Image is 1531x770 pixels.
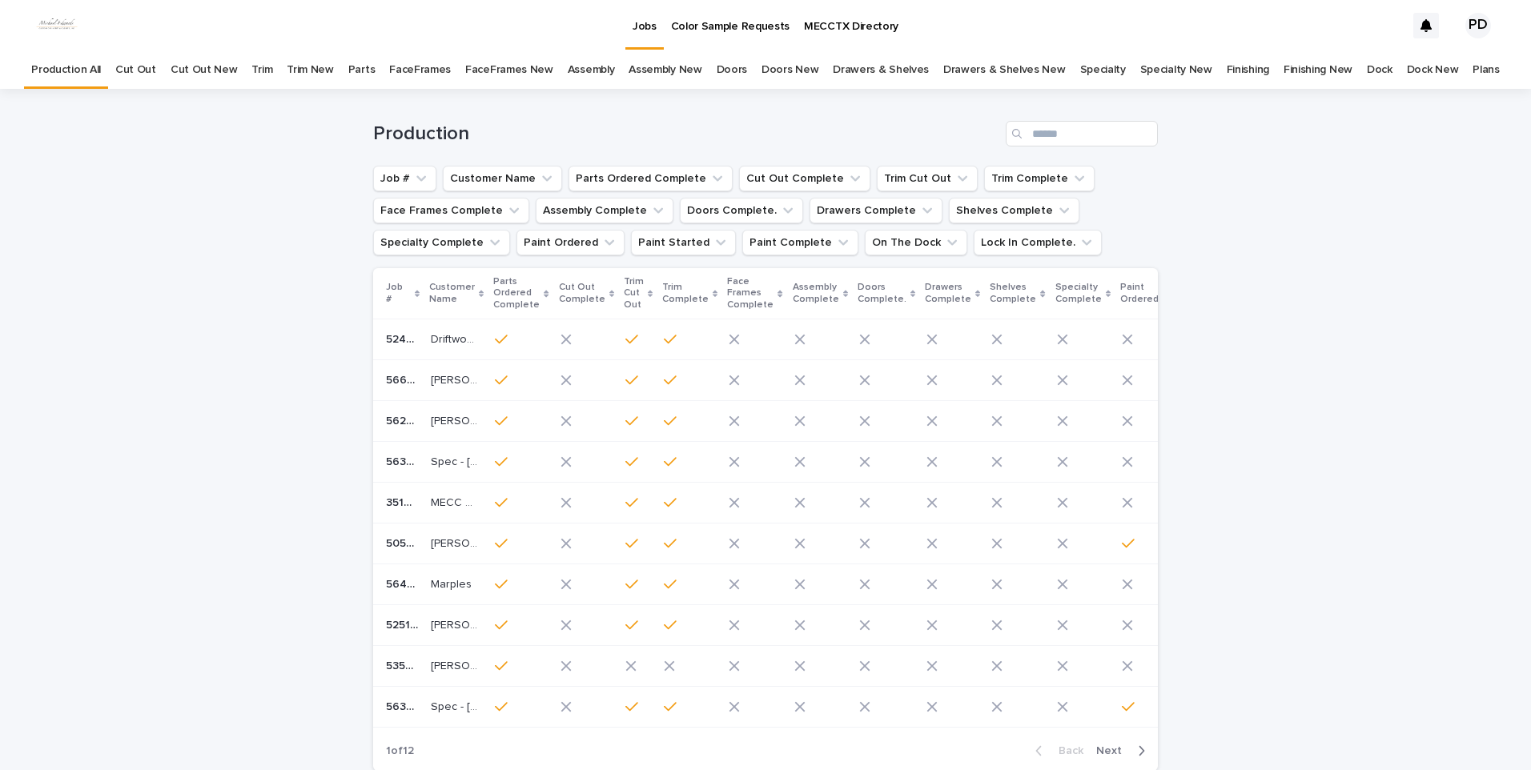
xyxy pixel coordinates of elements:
button: Trim Complete [984,166,1095,191]
button: Job # [373,166,436,191]
p: Job # [386,279,411,308]
button: Customer Name [443,166,562,191]
a: Specialty New [1140,51,1212,89]
a: Specialty [1080,51,1126,89]
p: 5624-F1 [386,411,421,428]
p: 5052-A2 [386,534,421,551]
p: Doors Complete. [858,279,906,308]
a: Plans [1473,51,1499,89]
p: Trim Complete [662,279,709,308]
p: 5241-F1 [386,330,421,347]
p: 5638-F2 [386,697,421,714]
button: Back [1023,744,1090,758]
button: Next [1090,744,1158,758]
a: Finishing New [1284,51,1352,89]
p: 5643-F1 [386,575,421,592]
p: Drawers Complete [925,279,971,308]
button: Parts Ordered Complete [569,166,733,191]
tr: 5638-F25638-F2 Spec - [STREET_ADDRESS]Spec - [STREET_ADDRESS] [373,687,1421,728]
a: Finishing [1227,51,1269,89]
p: Katee Haile [431,534,481,551]
p: Assembly Complete [793,279,839,308]
a: Production All [31,51,101,89]
a: FaceFrames [389,51,451,89]
a: Drawers & Shelves New [943,51,1066,89]
p: 3514-F5 [386,493,421,510]
a: Dock [1367,51,1392,89]
button: Specialty Complete [373,230,510,255]
p: MECC SHOWROOM 9 Fix [431,493,481,510]
p: Crossland Game House [431,616,481,632]
p: Driftwood Modern [431,330,481,347]
p: 5638-F1 [386,452,421,469]
p: Marples [431,575,475,592]
div: PD [1465,13,1491,38]
h1: Production [373,122,999,146]
p: Stanton Samples [431,371,481,387]
button: Doors Complete. [680,198,803,223]
tr: 5350-A15350-A1 [PERSON_NAME][PERSON_NAME] [373,646,1421,687]
tr: 5251-F15251-F1 [PERSON_NAME] Game House[PERSON_NAME] Game House [373,605,1421,646]
p: Specialty Complete [1055,279,1102,308]
p: 5350-A1 [386,656,421,673]
button: On The Dock [865,230,967,255]
button: Cut Out Complete [739,166,870,191]
a: Trim New [287,51,334,89]
a: Cut Out New [171,51,238,89]
button: Paint Complete [742,230,858,255]
a: Trim [251,51,272,89]
tr: 5241-F15241-F1 Driftwood ModernDriftwood Modern [373,319,1421,360]
button: Lock In Complete. [974,230,1102,255]
a: FaceFrames New [465,51,553,89]
p: Cantu, Ismael [431,411,481,428]
span: Back [1049,745,1083,756]
p: Spec - 41 Tennis Lane [431,697,481,714]
tr: 5643-F15643-F1 MarplesMarples [373,564,1421,605]
button: Trim Cut Out [877,166,978,191]
p: Spec - 41 Tennis Lane [431,452,481,469]
button: Assembly Complete [536,198,673,223]
p: Customer Name [429,279,475,308]
a: Doors [717,51,747,89]
input: Search [1006,121,1158,146]
tr: 5624-F15624-F1 [PERSON_NAME][PERSON_NAME] [373,401,1421,442]
p: 5251-F1 [386,616,421,632]
tr: 3514-F53514-F5 MECC SHOWROOM 9 FixMECC SHOWROOM 9 Fix [373,483,1421,523]
a: Drawers & Shelves [833,51,929,89]
tr: 5052-A25052-A2 [PERSON_NAME][PERSON_NAME] [373,523,1421,564]
p: 5668-01 [386,371,421,387]
a: Doors New [761,51,818,89]
a: Parts [348,51,375,89]
p: Cut Out Complete [559,279,605,308]
img: dhEtdSsQReaQtgKTuLrt [32,10,82,42]
p: Shelves Complete [990,279,1036,308]
p: Face Frames Complete [727,273,774,314]
a: Assembly New [629,51,701,89]
button: Paint Started [631,230,736,255]
p: Trim Cut Out [624,273,644,314]
a: Dock New [1407,51,1459,89]
p: McDonald, RW [431,656,481,673]
button: Shelves Complete [949,198,1079,223]
button: Paint Ordered [516,230,625,255]
span: Next [1096,745,1131,756]
button: Face Frames Complete [373,198,529,223]
tr: 5668-015668-01 [PERSON_NAME] Samples[PERSON_NAME] Samples [373,360,1421,401]
button: Drawers Complete [810,198,942,223]
a: Cut Out [115,51,156,89]
tr: 5638-F15638-F1 Spec - [STREET_ADDRESS]Spec - [STREET_ADDRESS] [373,442,1421,483]
a: Assembly [568,51,615,89]
p: Paint Ordered [1120,279,1159,308]
p: Parts Ordered Complete [493,273,540,314]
